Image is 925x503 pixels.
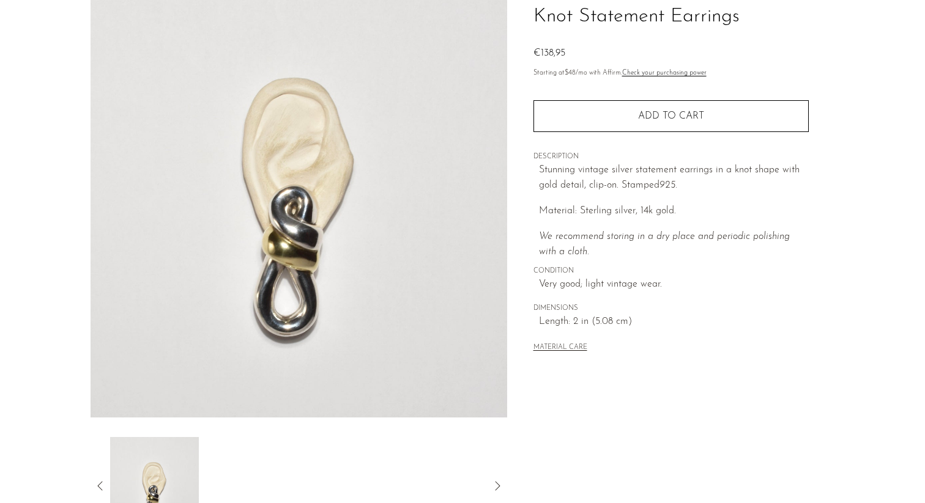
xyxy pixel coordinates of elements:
button: Add to cart [533,100,809,132]
a: Check your purchasing power - Learn more about Affirm Financing (opens in modal) [622,70,707,76]
span: DESCRIPTION [533,152,809,163]
h1: Knot Statement Earrings [533,1,809,32]
span: $48 [565,70,576,76]
span: €138,95 [533,48,565,58]
span: Add to cart [638,111,704,121]
i: We recommend storing in a dry place and periodic polishing with a cloth. [539,232,790,257]
p: Starting at /mo with Affirm. [533,68,809,79]
span: DIMENSIONS [533,303,809,314]
button: MATERIAL CARE [533,343,587,353]
p: Material: Sterling silver, 14k gold. [539,204,809,219]
span: Length: 2 in (5.08 cm) [539,314,809,330]
span: Very good; light vintage wear. [539,277,809,293]
p: Stunning vintage silver statement earrings in a knot shape with gold detail, clip-on. Stamped [539,163,809,194]
span: CONDITION [533,266,809,277]
em: 925. [659,180,677,190]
